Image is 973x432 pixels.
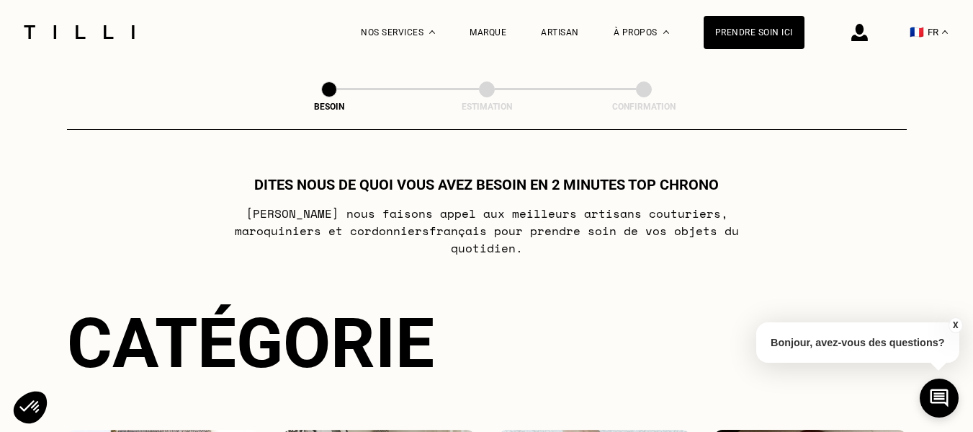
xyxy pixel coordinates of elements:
img: Menu déroulant [429,30,435,34]
p: Bonjour, avez-vous des questions? [756,322,959,363]
div: Besoin [257,102,401,112]
img: Menu déroulant à propos [663,30,669,34]
img: menu déroulant [942,30,948,34]
a: Prendre soin ici [704,16,804,49]
button: X [948,317,962,333]
img: icône connexion [851,24,868,41]
a: Artisan [541,27,579,38]
div: Confirmation [572,102,716,112]
span: 🇫🇷 [910,25,924,39]
h1: Dites nous de quoi vous avez besoin en 2 minutes top chrono [254,176,719,193]
img: Logo du service de couturière Tilli [19,25,140,39]
div: Catégorie [67,303,907,384]
a: Marque [470,27,506,38]
p: [PERSON_NAME] nous faisons appel aux meilleurs artisans couturiers , maroquiniers et cordonniers ... [201,205,772,257]
div: Estimation [415,102,559,112]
